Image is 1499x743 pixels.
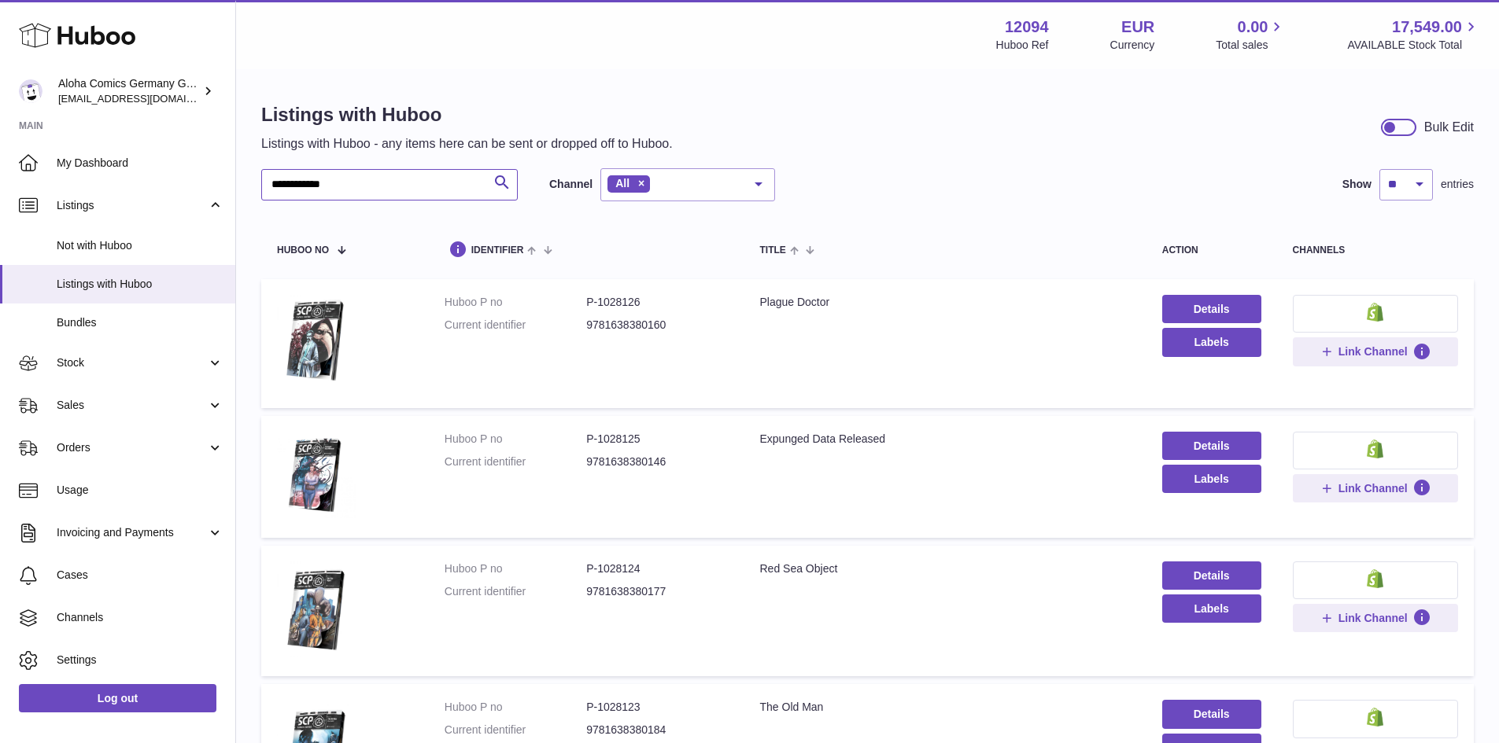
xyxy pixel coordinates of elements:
[759,295,1130,310] div: Plague Doctor
[1216,38,1286,53] span: Total sales
[1238,17,1268,38] span: 0.00
[1367,569,1383,588] img: shopify-small.png
[586,700,728,715] dd: P-1028123
[57,238,223,253] span: Not with Huboo
[445,700,586,715] dt: Huboo P no
[57,525,207,540] span: Invoicing and Payments
[57,610,223,625] span: Channels
[549,177,593,192] label: Channel
[586,584,728,599] dd: 9781638380177
[1293,337,1458,366] button: Link Channel
[759,700,1130,715] div: The Old Man
[1338,611,1408,625] span: Link Channel
[1347,38,1480,53] span: AVAILABLE Stock Total
[57,315,223,330] span: Bundles
[19,79,42,103] img: internalAdmin-12094@internal.huboo.com
[759,432,1130,447] div: Expunged Data Released
[1005,17,1049,38] strong: 12094
[445,584,586,599] dt: Current identifier
[1216,17,1286,53] a: 0.00 Total sales
[586,432,728,447] dd: P-1028125
[445,432,586,447] dt: Huboo P no
[445,454,586,469] dt: Current identifier
[445,318,586,333] dt: Current identifier
[277,295,356,388] img: Plague Doctor
[586,295,728,310] dd: P-1028126
[1162,295,1261,323] a: Details
[261,135,673,153] p: Listings with Huboo - any items here can be sent or dropped off to Huboo.
[19,684,216,712] a: Log out
[586,561,728,576] dd: P-1028124
[1293,245,1458,256] div: channels
[1293,474,1458,502] button: Link Channel
[586,318,728,333] dd: 9781638380160
[1342,177,1372,192] label: Show
[1162,465,1261,493] button: Labels
[1367,303,1383,322] img: shopify-small.png
[1110,38,1155,53] div: Currency
[1441,177,1474,192] span: entries
[586,723,728,737] dd: 9781638380184
[1121,17,1154,38] strong: EUR
[57,568,223,583] span: Cases
[1424,119,1474,136] div: Bulk Edit
[445,295,586,310] dt: Huboo P no
[445,561,586,576] dt: Huboo P no
[586,454,728,469] dd: 9781638380146
[1162,594,1261,623] button: Labels
[996,38,1049,53] div: Huboo Ref
[1162,700,1261,728] a: Details
[1367,708,1383,726] img: shopify-small.png
[277,245,329,256] span: Huboo no
[1293,604,1458,632] button: Link Channel
[1338,481,1408,495] span: Link Channel
[58,76,200,106] div: Aloha Comics Germany GmbH
[1392,17,1462,38] span: 17,549.00
[277,432,356,519] img: Expunged Data Released
[58,92,231,105] span: [EMAIL_ADDRESS][DOMAIN_NAME]
[57,156,223,171] span: My Dashboard
[261,102,673,127] h1: Listings with Huboo
[277,561,356,657] img: Red Sea Object
[1338,344,1408,359] span: Link Channel
[1162,245,1261,256] div: action
[57,653,223,668] span: Settings
[57,198,207,213] span: Listings
[1162,561,1261,590] a: Details
[1347,17,1480,53] a: 17,549.00 AVAILABLE Stock Total
[57,355,207,370] span: Stock
[1162,328,1261,356] button: Labels
[471,245,524,256] span: identifier
[759,561,1130,576] div: Red Sea Object
[57,440,207,455] span: Orders
[1162,432,1261,460] a: Details
[57,398,207,413] span: Sales
[1367,440,1383,458] img: shopify-small.png
[615,177,630,189] span: All
[57,483,223,498] span: Usage
[759,245,785,256] span: title
[57,277,223,292] span: Listings with Huboo
[445,723,586,737] dt: Current identifier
